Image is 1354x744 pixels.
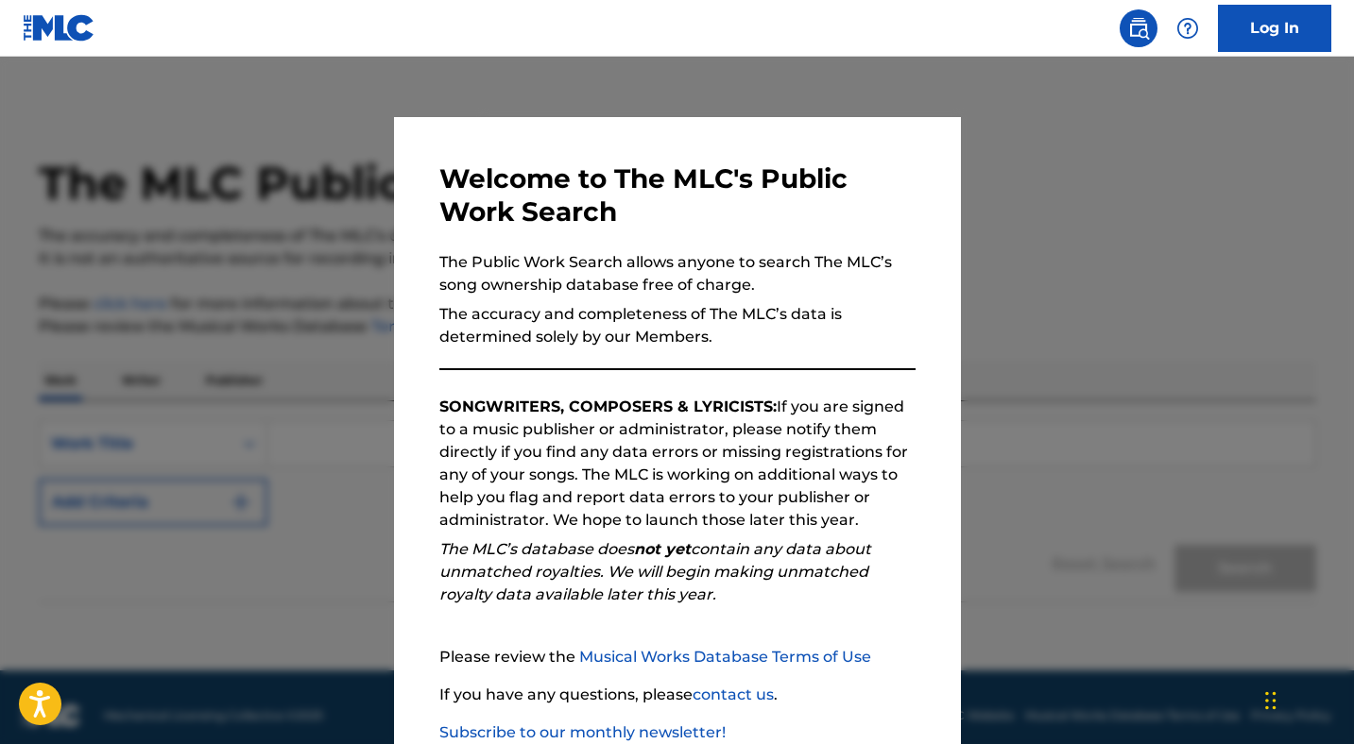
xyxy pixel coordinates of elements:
img: help [1176,17,1199,40]
strong: not yet [634,540,691,558]
p: The accuracy and completeness of The MLC’s data is determined solely by our Members. [439,303,916,348]
a: Log In [1218,5,1331,52]
p: The Public Work Search allows anyone to search The MLC’s song ownership database free of charge. [439,251,916,296]
div: Help [1169,9,1207,47]
img: search [1127,17,1150,40]
p: If you have any questions, please . [439,684,916,706]
a: contact us [693,685,774,703]
a: Subscribe to our monthly newsletter! [439,723,726,741]
a: Musical Works Database Terms of Use [579,648,871,666]
h3: Welcome to The MLC's Public Work Search [439,162,916,228]
strong: SONGWRITERS, COMPOSERS & LYRICISTS: [439,397,777,415]
iframe: Chat Widget [1260,653,1354,744]
div: Drag [1265,672,1277,729]
img: MLC Logo [23,14,95,42]
p: If you are signed to a music publisher or administrator, please notify them directly if you find ... [439,396,916,532]
a: Public Search [1120,9,1157,47]
p: Please review the [439,646,916,668]
em: The MLC’s database does contain any data about unmatched royalties. We will begin making unmatche... [439,540,871,603]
